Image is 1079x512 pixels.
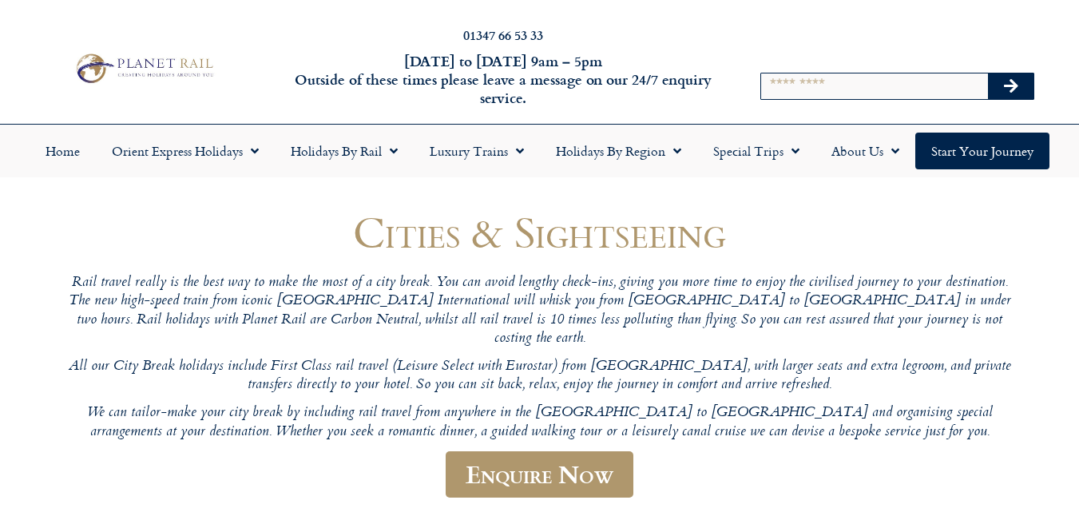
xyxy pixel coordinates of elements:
[61,274,1019,348] p: Rail travel really is the best way to make the most of a city break. You can avoid lengthy check-...
[30,133,96,169] a: Home
[61,404,1019,442] p: We can tailor-make your city break by including rail travel from anywhere in the [GEOGRAPHIC_DATA...
[915,133,1049,169] a: Start your Journey
[463,26,543,44] a: 01347 66 53 33
[815,133,915,169] a: About Us
[61,208,1019,256] h1: Cities & Sightseeing
[414,133,540,169] a: Luxury Trains
[697,133,815,169] a: Special Trips
[988,73,1034,99] button: Search
[540,133,697,169] a: Holidays by Region
[96,133,275,169] a: Orient Express Holidays
[70,50,217,86] img: Planet Rail Train Holidays Logo
[446,451,633,498] a: Enquire Now
[61,358,1019,395] p: All our City Break holidays include First Class rail travel (Leisure Select with Eurostar) from [...
[8,133,1071,169] nav: Menu
[292,52,715,108] h6: [DATE] to [DATE] 9am – 5pm Outside of these times please leave a message on our 24/7 enquiry serv...
[275,133,414,169] a: Holidays by Rail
